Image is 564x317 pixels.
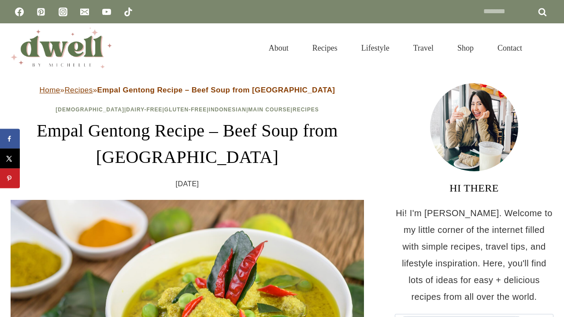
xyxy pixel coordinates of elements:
nav: Primary Navigation [257,33,534,63]
a: Recipes [301,33,349,63]
a: Recipes [64,86,93,94]
a: Email [76,3,93,21]
a: Dairy-Free [126,107,162,113]
a: Home [40,86,60,94]
h1: Empal Gentong Recipe – Beef Soup from [GEOGRAPHIC_DATA] [11,118,364,170]
a: Pinterest [32,3,50,21]
a: Main Course [248,107,290,113]
a: Travel [401,33,445,63]
a: About [257,33,301,63]
strong: Empal Gentong Recipe – Beef Soup from [GEOGRAPHIC_DATA] [97,86,335,94]
a: Facebook [11,3,28,21]
span: | | | | | [56,107,319,113]
a: [DEMOGRAPHIC_DATA] [56,107,124,113]
time: [DATE] [176,177,199,191]
a: TikTok [119,3,137,21]
a: Lifestyle [349,33,401,63]
a: Indonesian [209,107,246,113]
span: » » [40,86,335,94]
a: Shop [445,33,486,63]
a: Instagram [54,3,72,21]
a: YouTube [98,3,115,21]
p: Hi! I'm [PERSON_NAME]. Welcome to my little corner of the internet filled with simple recipes, tr... [395,205,553,305]
img: DWELL by michelle [11,28,112,68]
a: Contact [486,33,534,63]
a: Gluten-Free [164,107,207,113]
button: View Search Form [538,41,553,55]
a: Recipes [293,107,319,113]
h3: HI THERE [395,180,553,196]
